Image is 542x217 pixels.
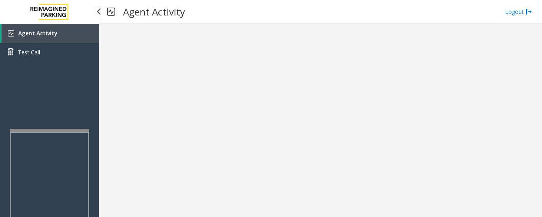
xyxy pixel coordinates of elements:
[505,8,532,16] a: Logout
[107,2,115,21] img: pageIcon
[119,2,189,21] h3: Agent Activity
[18,29,58,37] span: Agent Activity
[526,8,532,16] img: logout
[18,48,40,56] span: Test Call
[2,24,99,43] a: Agent Activity
[8,30,14,36] img: 'icon'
